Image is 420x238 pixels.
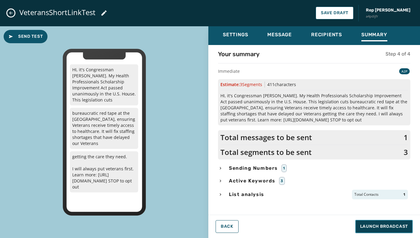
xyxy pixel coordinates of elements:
[220,93,408,123] span: HI, it's Congressman [PERSON_NAME]. My Health Professionals Scholarship Improvement Act passed un...
[70,64,138,105] p: HI, it's Congressman [PERSON_NAME]. My Health Professionals Scholarship Improvement Act passed un...
[218,177,410,185] button: Active Keywords3
[279,177,285,185] div: 3
[404,147,408,157] span: 3
[221,224,233,229] span: Back
[282,164,287,172] div: 1
[223,32,248,38] span: Settings
[240,82,262,87] span: 3 Segment s
[366,7,410,13] span: Rep [PERSON_NAME]
[218,50,259,58] h4: Your summary
[357,29,392,43] button: Summary
[70,108,138,149] p: bureaucratic red tape at the [GEOGRAPHIC_DATA], ensuring Veterans receive timely access to health...
[220,147,312,157] span: Total segments to be sent
[360,224,408,230] span: Launch Broadcast
[355,220,413,233] button: Launch Broadcast
[316,7,353,19] button: Save Draft
[366,14,410,19] span: a4pdijfr
[228,177,277,185] span: Active Keywords
[267,82,296,87] span: 411 characters
[403,192,405,197] span: 1
[311,32,342,38] span: Recipients
[399,68,410,74] div: A2P
[216,220,239,233] button: Back
[354,192,379,197] span: Total Contacts
[321,11,348,15] span: Save Draft
[220,133,312,142] span: Total messages to be sent
[218,190,410,199] button: List analysisTotal Contacts1
[361,32,387,38] span: Summary
[267,32,292,38] span: Message
[228,191,265,198] span: List analysis
[218,164,410,172] button: Sending Numbers1
[218,29,253,43] button: Settings
[306,29,347,43] button: Recipients
[228,165,279,172] span: Sending Numbers
[386,50,410,58] h5: Step 4 of 4
[220,82,262,88] span: Estimate:
[262,29,297,43] button: Message
[404,133,408,142] span: 1
[70,151,138,192] p: getting the care they need. I will always put veterans first. Learn more: [URL][DOMAIN_NAME] STOP...
[218,68,240,74] span: Immediate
